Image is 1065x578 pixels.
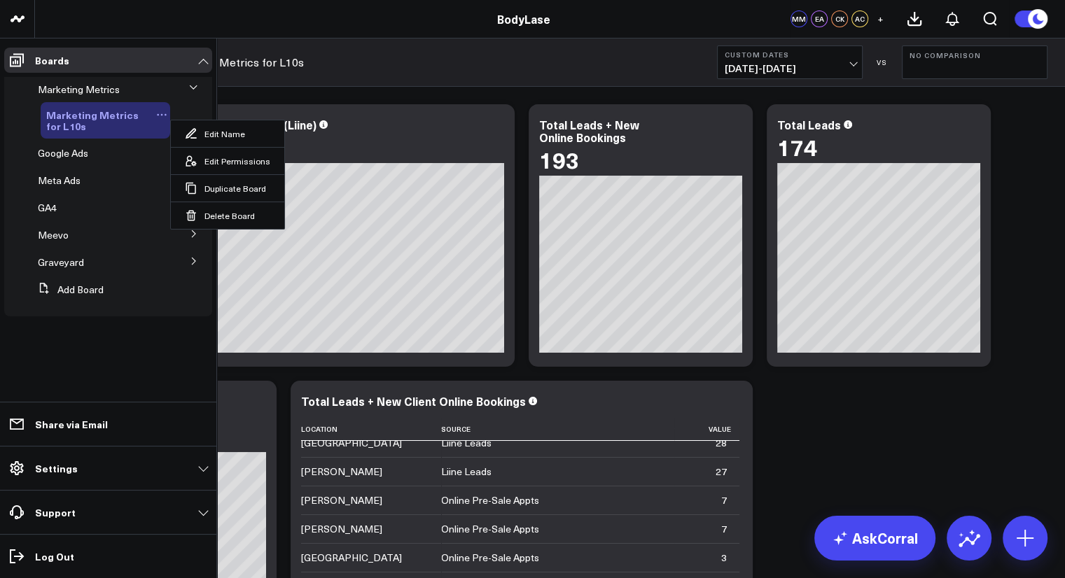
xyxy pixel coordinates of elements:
[441,436,492,450] div: Liine Leads
[777,117,841,132] div: Total Leads
[46,109,153,132] a: Marketing Metrics for L10s
[171,174,284,202] button: Duplicate Board
[171,147,284,174] button: Edit Permissions
[32,277,104,302] button: Add Board
[35,418,108,430] p: Share via Email
[851,10,868,27] div: AC
[872,10,889,27] button: +
[301,436,402,450] div: [GEOGRAPHIC_DATA]
[35,507,76,518] p: Support
[38,175,81,186] a: Meta Ads
[38,83,120,96] span: Marketing Metrics
[674,418,739,441] th: Value
[301,493,382,507] div: [PERSON_NAME]
[716,436,727,450] div: 28
[301,393,526,409] div: Total Leads + New Client Online Bookings
[441,522,539,536] div: Online Pre-Sale Appts
[301,522,382,536] div: [PERSON_NAME]
[38,257,84,268] a: Graveyard
[539,117,639,145] div: Total Leads + New Online Bookings
[877,14,884,24] span: +
[721,522,727,536] div: 7
[902,45,1047,79] button: No Comparison
[725,63,855,74] span: [DATE] - [DATE]
[814,516,935,561] a: AskCorral
[497,11,550,27] a: BodyLase
[38,255,84,269] span: Graveyard
[811,10,828,27] div: EA
[721,493,727,507] div: 7
[46,108,139,133] span: Marketing Metrics for L10s
[301,418,441,441] th: Location
[38,230,69,241] a: Meevo
[38,148,88,159] a: Google Ads
[171,120,284,147] button: Edit Name
[38,201,57,214] span: GA4
[38,202,57,213] a: GA4
[441,493,539,507] div: Online Pre-Sale Appts
[870,58,895,66] div: VS
[791,10,807,27] div: MM
[38,84,120,95] a: Marketing Metrics
[716,465,727,479] div: 27
[441,465,492,479] div: Liine Leads
[441,418,674,441] th: Source
[4,544,212,569] a: Log Out
[171,202,284,229] button: Delete Board
[35,551,74,562] p: Log Out
[165,55,304,70] a: Marketing Metrics for L10s
[539,147,579,172] div: 193
[301,465,382,479] div: [PERSON_NAME]
[35,463,78,474] p: Settings
[910,51,1040,59] b: No Comparison
[38,146,88,160] span: Google Ads
[721,551,727,565] div: 3
[35,55,69,66] p: Boards
[717,45,863,79] button: Custom Dates[DATE]-[DATE]
[38,174,81,187] span: Meta Ads
[831,10,848,27] div: CK
[725,50,855,59] b: Custom Dates
[441,551,539,565] div: Online Pre-Sale Appts
[777,134,817,160] div: 174
[38,228,69,241] span: Meevo
[301,551,402,565] div: [GEOGRAPHIC_DATA]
